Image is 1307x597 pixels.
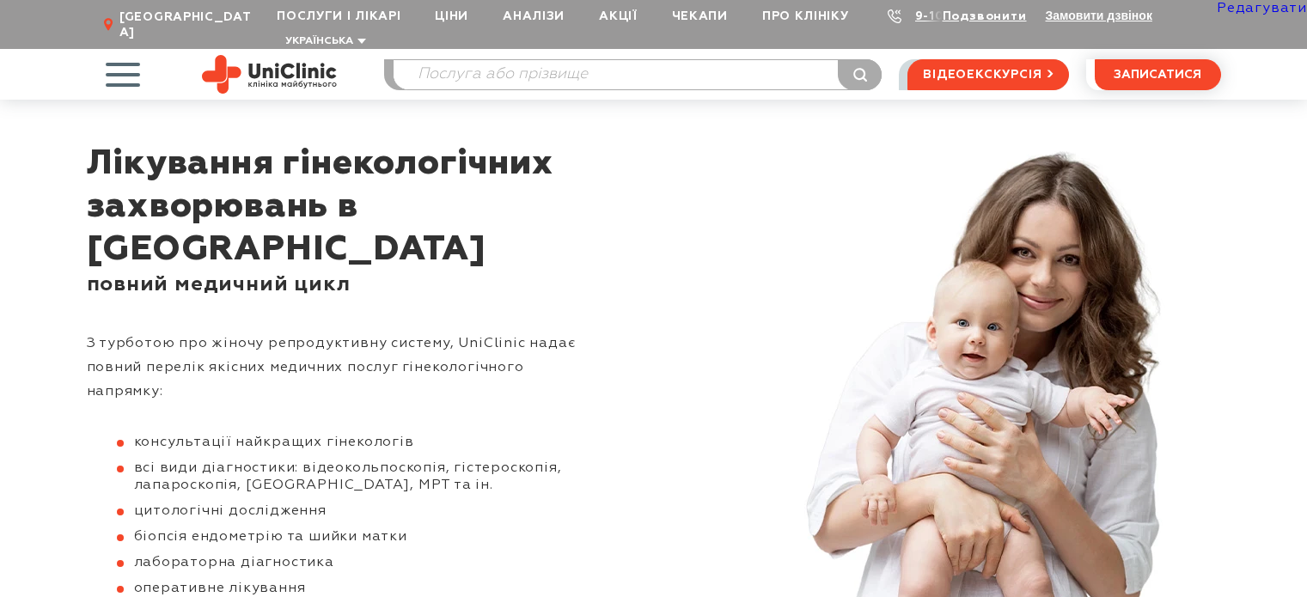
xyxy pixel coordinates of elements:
button: записатися [1095,59,1221,90]
li: оперативне лікування [117,580,602,597]
h1: Лікування гінекологічних захворювань в [GEOGRAPHIC_DATA] [87,143,602,271]
div: повний медичний цикл [87,271,602,297]
li: цитологічні дослідження [117,503,602,520]
a: Редагувати [1217,2,1307,15]
li: консультації найкращих гінекологів [117,434,602,451]
a: відеоекскурсія [907,59,1068,90]
button: Замовити дзвінок [1046,9,1152,22]
img: Uniclinic [202,55,337,94]
a: Подзвонити [943,10,1027,22]
span: відеоекскурсія [923,60,1041,89]
li: лабораторна діагностика [117,554,602,571]
a: 9-103 [915,10,953,22]
span: [GEOGRAPHIC_DATA] [119,9,260,40]
li: всі види діагностики: відеокольпоскопія, гістероскопія, лапароскопія, [GEOGRAPHIC_DATA], МРТ та ін. [117,460,602,494]
button: Українська [281,35,366,48]
li: біопсія ендометрію та шийки матки [117,528,602,545]
p: З турботою про жіночу репродуктивну систему, UniClinic надає повний перелік якісних медичних посл... [87,332,602,404]
span: Українська [285,36,353,46]
span: записатися [1114,69,1201,81]
input: Послуга або прізвище [394,60,882,89]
